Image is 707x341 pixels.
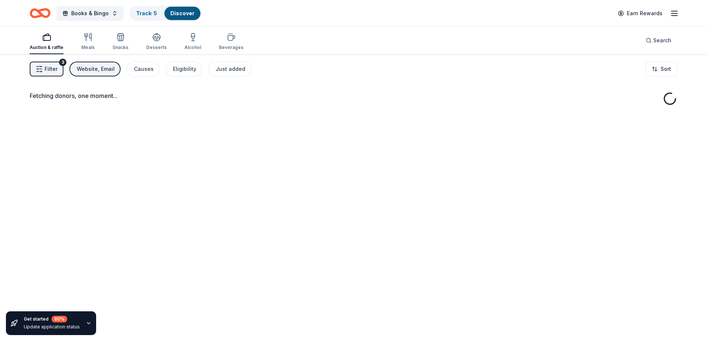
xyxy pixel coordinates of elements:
[24,316,80,322] div: Get started
[30,45,63,50] div: Auction & raffle
[69,62,121,76] button: Website, Email
[30,4,50,22] a: Home
[45,65,58,73] span: Filter
[216,65,245,73] div: Just added
[645,62,677,76] button: Sort
[166,62,202,76] button: Eligibility
[661,65,671,73] span: Sort
[52,316,67,322] div: 80 %
[24,324,80,330] div: Update application status
[59,59,66,66] div: 3
[30,62,63,76] button: Filter3
[112,45,128,50] div: Snacks
[56,6,124,21] button: Books & Bingo
[77,65,115,73] div: Website, Email
[173,65,196,73] div: Eligibility
[71,9,109,18] span: Books & Bingo
[219,45,243,50] div: Beverages
[640,33,677,48] button: Search
[184,45,201,50] div: Alcohol
[653,36,671,45] span: Search
[136,10,157,16] a: Track· 5
[30,30,63,54] button: Auction & raffle
[81,30,95,54] button: Meals
[184,30,201,54] button: Alcohol
[219,30,243,54] button: Beverages
[146,45,167,50] div: Desserts
[613,7,667,20] a: Earn Rewards
[30,91,677,100] div: Fetching donors, one moment...
[134,65,154,73] div: Causes
[81,45,95,50] div: Meals
[146,30,167,54] button: Desserts
[130,6,201,21] button: Track· 5Discover
[127,62,160,76] button: Causes
[170,10,194,16] a: Discover
[112,30,128,54] button: Snacks
[208,62,251,76] button: Just added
